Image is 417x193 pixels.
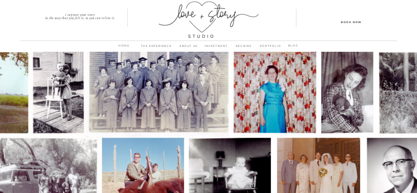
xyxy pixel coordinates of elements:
[202,43,230,52] a: INVESTMENT
[175,43,202,52] a: ABOUT us
[322,19,381,24] a: Book Now
[137,43,175,52] a: THE EXPERIENCE
[33,13,128,18] a: I capture your storyin the way that you felt it, so you can relive it.
[230,43,258,52] a: REVIEWS
[115,43,133,52] a: home
[284,43,302,49] a: BLOG
[33,13,128,18] p: I capture your story in the way that you felt it, so you can relive it.
[258,43,283,52] a: PORTFOLIO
